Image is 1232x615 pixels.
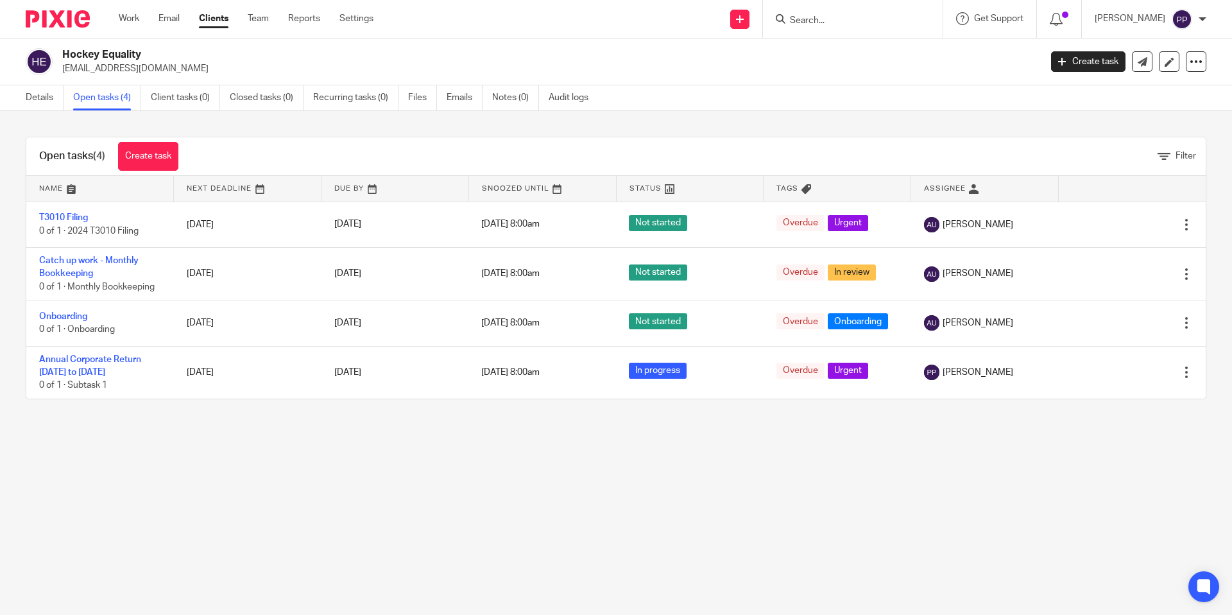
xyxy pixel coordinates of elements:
span: Overdue [776,215,825,231]
span: Not started [629,264,687,281]
span: Status [629,185,662,192]
span: [DATE] [334,220,361,229]
a: Email [158,12,180,25]
p: [PERSON_NAME] [1095,12,1165,25]
img: svg%3E [924,217,939,232]
h1: Open tasks [39,150,105,163]
a: Work [119,12,139,25]
span: Get Support [974,14,1023,23]
span: [DATE] 8:00am [481,270,540,279]
a: Settings [339,12,373,25]
a: Catch up work - Monthly Bookkeeping [39,256,139,278]
img: svg%3E [26,48,53,75]
a: Onboarding [39,312,87,321]
a: Emails [447,85,483,110]
span: [PERSON_NAME] [943,267,1013,280]
a: Team [248,12,269,25]
a: Recurring tasks (0) [313,85,398,110]
span: Not started [629,313,687,329]
span: [DATE] [334,368,361,377]
img: svg%3E [924,266,939,282]
a: Files [408,85,437,110]
input: Search [789,15,904,27]
img: svg%3E [924,315,939,331]
h2: Hockey Equality [62,48,838,62]
a: Annual Corporate Return [DATE] to [DATE] [39,355,141,377]
span: [DATE] 8:00am [481,318,540,327]
span: In review [828,264,876,281]
a: Client tasks (0) [151,85,220,110]
span: Tags [776,185,798,192]
span: [DATE] [334,269,361,278]
span: Overdue [776,313,825,329]
span: [PERSON_NAME] [943,316,1013,329]
span: [DATE] 8:00am [481,368,540,377]
span: Not started [629,215,687,231]
p: [EMAIL_ADDRESS][DOMAIN_NAME] [62,62,1032,75]
span: 0 of 1 · Subtask 1 [39,381,107,390]
a: Closed tasks (0) [230,85,304,110]
span: Snoozed Until [482,185,549,192]
a: Reports [288,12,320,25]
a: Details [26,85,64,110]
span: [PERSON_NAME] [943,366,1013,379]
span: (4) [93,151,105,161]
span: Filter [1176,152,1196,160]
td: [DATE] [174,202,321,247]
span: Urgent [828,215,868,231]
span: [DATE] 8:00am [481,220,540,229]
a: Open tasks (4) [73,85,141,110]
td: [DATE] [174,346,321,399]
a: Create task [1051,51,1125,72]
a: T3010 Filing [39,213,88,222]
span: 0 of 1 · 2024 T3010 Filing [39,227,139,236]
span: Onboarding [828,313,888,329]
span: 0 of 1 · Onboarding [39,325,115,334]
span: In progress [629,363,687,379]
img: svg%3E [1172,9,1192,30]
a: Create task [118,142,178,171]
span: [DATE] [334,318,361,327]
img: svg%3E [924,365,939,380]
span: Urgent [828,363,868,379]
span: Overdue [776,264,825,281]
td: [DATE] [174,247,321,300]
a: Clients [199,12,228,25]
td: [DATE] [174,300,321,346]
a: Audit logs [549,85,598,110]
span: [PERSON_NAME] [943,218,1013,231]
img: Pixie [26,10,90,28]
span: Overdue [776,363,825,379]
span: 0 of 1 · Monthly Bookkeeping [39,282,155,291]
a: Notes (0) [492,85,539,110]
